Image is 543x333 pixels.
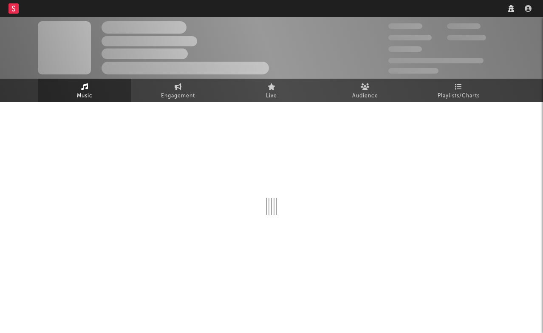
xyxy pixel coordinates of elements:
[412,79,505,102] a: Playlists/Charts
[388,58,484,63] span: 50,000,000 Monthly Listeners
[266,91,277,101] span: Live
[388,68,438,74] span: Jump Score: 85.0
[352,91,378,101] span: Audience
[161,91,195,101] span: Engagement
[388,35,432,40] span: 50,000,000
[318,79,412,102] a: Audience
[131,79,225,102] a: Engagement
[447,35,486,40] span: 1,000,000
[225,79,318,102] a: Live
[38,79,131,102] a: Music
[388,23,422,29] span: 300,000
[77,91,93,101] span: Music
[438,91,480,101] span: Playlists/Charts
[388,46,422,52] span: 100,000
[447,23,481,29] span: 100,000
